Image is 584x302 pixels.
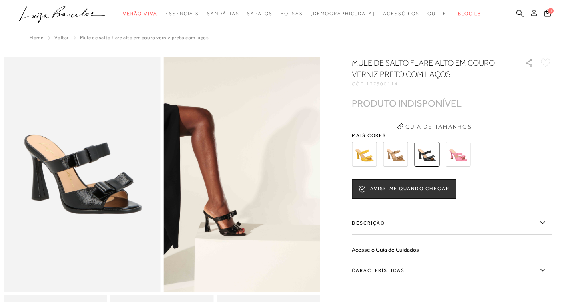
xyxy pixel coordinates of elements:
button: 1 [542,9,553,20]
span: Bolsas [281,11,303,16]
span: 137500114 [366,81,398,87]
span: Essenciais [165,11,199,16]
a: BLOG LB [458,6,481,21]
button: AVISE-ME QUANDO CHEGAR [352,179,456,199]
a: noSubCategoriesText [281,6,303,21]
a: Acesse o Guia de Cuidados [352,246,419,253]
a: noSubCategoriesText [165,6,199,21]
span: Acessórios [383,11,419,16]
div: CÓD: [352,81,512,86]
a: noSubCategoriesText [207,6,239,21]
img: MULE DE SALTO FLARE ALTO EM COURO VERNIZ AMARELO HONEY COM LAÇOS [352,142,377,167]
span: Outlet [427,11,450,16]
a: noSubCategoriesText [123,6,157,21]
a: noSubCategoriesText [427,6,450,21]
h1: MULE DE SALTO FLARE ALTO EM COURO VERNIZ PRETO COM LAÇOS [352,57,502,80]
span: Verão Viva [123,11,157,16]
a: Voltar [54,35,69,40]
span: Sandálias [207,11,239,16]
span: MULE DE SALTO FLARE ALTO EM COURO VERNIZ PRETO COM LAÇOS [80,35,209,40]
a: Home [30,35,43,40]
img: image [164,57,320,292]
img: image [4,57,161,292]
div: PRODUTO INDISPONÍVEL [352,99,462,107]
label: Descrição [352,211,552,235]
img: MULE DE SALTO FLARE ALTO EM COURO VERNIZ BEGE ARGILA COM LAÇOS [383,142,408,167]
button: Guia de Tamanhos [394,120,474,133]
a: noSubCategoriesText [311,6,375,21]
span: 1 [548,8,554,14]
a: noSubCategoriesText [383,6,419,21]
span: BLOG LB [458,11,481,16]
span: [DEMOGRAPHIC_DATA] [311,11,375,16]
span: Sapatos [247,11,272,16]
img: MULE DE SALTO FLARE ALTO EM COURO VERNIZ PRETO COM LAÇOS [414,142,439,167]
img: MULE DE SALTO FLARE ALTO EM COURO VERNIZ ROSA CEREJEIRA COM LAÇOS [446,142,470,167]
a: noSubCategoriesText [247,6,272,21]
span: Mais cores [352,133,552,138]
label: Características [352,259,552,282]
